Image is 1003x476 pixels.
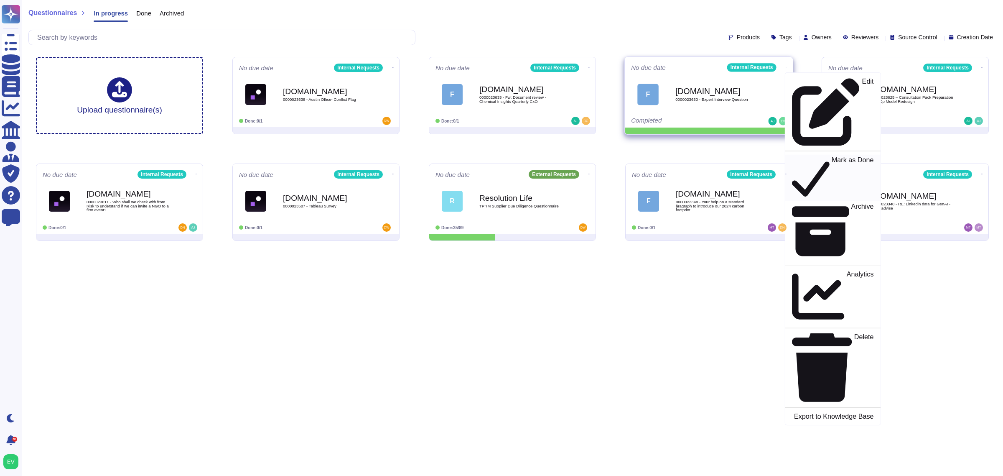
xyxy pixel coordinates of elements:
[778,223,787,232] img: user
[479,194,563,202] b: Resolution Life
[334,170,383,179] div: Internal Requests
[87,190,170,198] b: [DOMAIN_NAME]
[779,117,787,125] img: user
[479,204,563,208] span: TPRM Supplier Due Diligence Questionnaire
[638,225,655,230] span: Done: 0/1
[851,203,874,260] p: Archive
[631,117,735,125] div: Completed
[530,64,579,72] div: Internal Requests
[675,97,760,102] span: 0000023630 - Expert Interview Question
[898,34,937,40] span: Source Control
[638,191,659,212] div: F
[283,194,367,202] b: [DOMAIN_NAME]
[48,225,66,230] span: Done: 0/1
[160,10,184,16] span: Archived
[975,223,983,232] img: user
[239,65,273,71] span: No due date
[43,171,77,178] span: No due date
[33,30,415,45] input: Search by keywords
[28,10,77,16] span: Questionnaires
[571,117,580,125] img: user
[442,191,463,212] div: R
[382,223,391,232] img: user
[975,117,983,125] img: user
[794,413,873,420] p: Export to Knowledge Base
[779,34,792,40] span: Tags
[862,78,874,146] p: Edit
[676,190,759,198] b: [DOMAIN_NAME]
[637,84,659,105] div: F
[2,453,24,471] button: user
[727,63,776,72] div: Internal Requests
[923,170,972,179] div: Internal Requests
[87,200,170,212] span: 0000023611 - Who shall we check with from Risk to understand if we can invite a NGO to a firm event?
[768,117,776,125] img: user
[3,454,18,469] img: user
[957,34,993,40] span: Creation Date
[382,117,391,125] img: user
[283,97,367,102] span: 0000023638 - Austin Office- Conflict Flag
[178,223,187,232] img: user
[812,34,832,40] span: Owners
[785,269,881,325] a: Analytics
[245,191,266,212] img: Logo
[785,411,881,422] a: Export to Knowledge Base
[785,76,881,148] a: Edit
[832,157,874,200] p: Mark as Done
[727,170,776,179] div: Internal Requests
[768,223,776,232] img: user
[872,95,956,103] span: 0000023625 – Consultation Pack Preparation For Op Model Redesign
[964,117,972,125] img: user
[137,170,186,179] div: Internal Requests
[12,437,17,442] div: 9+
[631,64,666,71] span: No due date
[435,171,470,178] span: No due date
[676,200,759,212] span: 0000023348 - Your help on a standard âragraph to introduce our 2024 carbon footprint
[872,192,956,200] b: [DOMAIN_NAME]
[334,64,383,72] div: Internal Requests
[579,223,587,232] img: user
[872,202,956,210] span: 0000023340 - RE: Linkedin data for GenAI - Firm advise
[964,223,972,232] img: user
[847,271,874,323] p: Analytics
[136,10,151,16] span: Done
[245,119,262,123] span: Done: 0/1
[923,64,972,72] div: Internal Requests
[854,334,874,402] p: Delete
[49,191,70,212] img: Logo
[94,10,128,16] span: In progress
[851,34,878,40] span: Reviewers
[245,84,266,105] img: Logo
[239,171,273,178] span: No due date
[435,65,470,71] span: No due date
[828,65,863,71] span: No due date
[872,85,956,93] b: [DOMAIN_NAME]
[441,119,459,123] span: Done: 0/1
[245,225,262,230] span: Done: 0/1
[189,223,197,232] img: user
[479,85,563,93] b: [DOMAIN_NAME]
[785,332,881,404] a: Delete
[785,155,881,201] a: Mark as Done
[582,117,590,125] img: user
[529,170,579,179] div: External Requests
[283,87,367,95] b: [DOMAIN_NAME]
[283,204,367,208] span: 0000023587 - Tableau Survey
[737,34,760,40] span: Products
[675,87,760,95] b: [DOMAIN_NAME]
[785,201,881,261] a: Archive
[479,95,563,103] span: 0000023633 - Fw: Document review - Chemical Insights Quarterly CxO
[442,84,463,105] div: F
[77,77,162,114] div: Upload questionnaire(s)
[632,171,666,178] span: No due date
[441,225,463,230] span: Done: 35/89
